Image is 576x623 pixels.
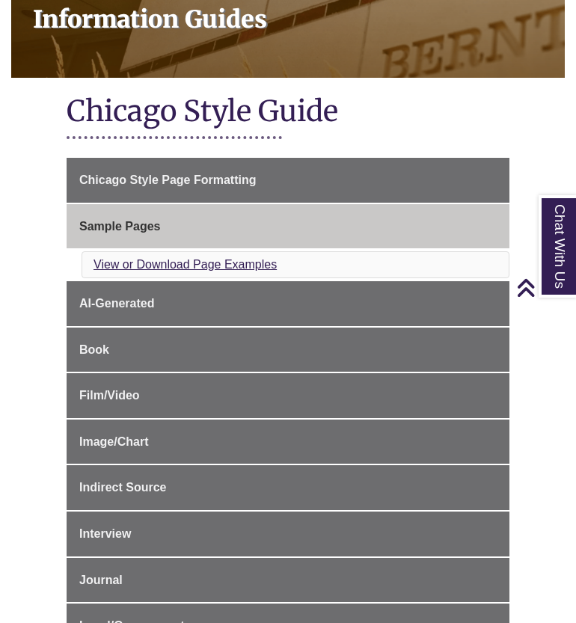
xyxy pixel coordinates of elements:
[79,435,148,448] span: Image/Chart
[67,158,509,203] a: Chicago Style Page Formatting
[79,343,109,356] span: Book
[79,527,131,540] span: Interview
[79,297,154,310] span: AI-Generated
[79,389,140,402] span: Film/Video
[67,373,509,418] a: Film/Video
[67,512,509,556] a: Interview
[79,174,256,186] span: Chicago Style Page Formatting
[94,258,277,271] a: View or Download Page Examples
[67,420,509,464] a: Image/Chart
[67,465,509,510] a: Indirect Source
[516,277,572,298] a: Back to Top
[67,204,509,249] a: Sample Pages
[67,558,509,603] a: Journal
[67,281,509,326] a: AI-Generated
[79,574,123,586] span: Journal
[67,328,509,372] a: Book
[79,220,161,233] span: Sample Pages
[79,481,166,494] span: Indirect Source
[67,93,509,132] h1: Chicago Style Guide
